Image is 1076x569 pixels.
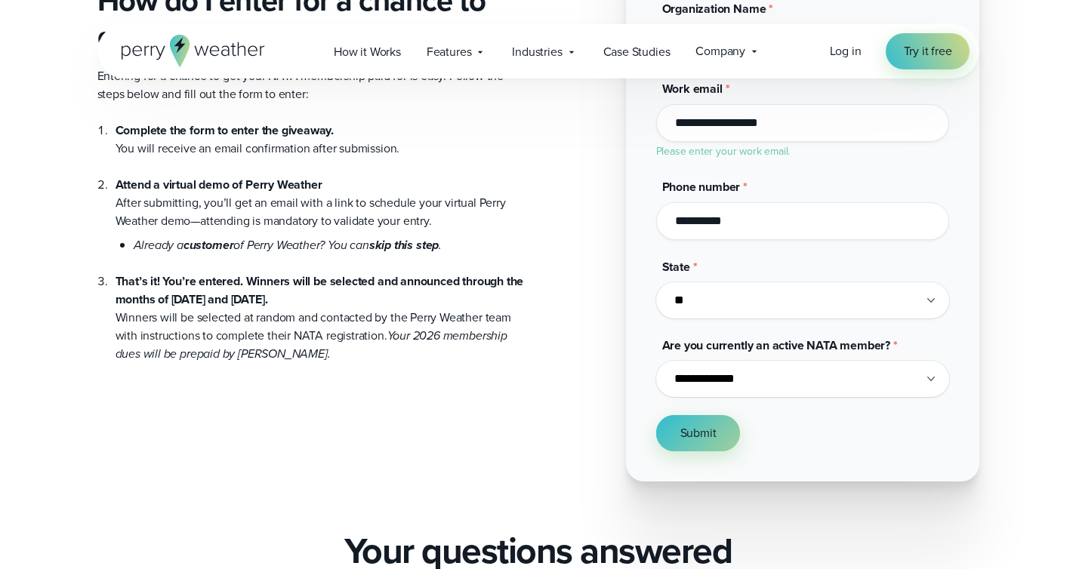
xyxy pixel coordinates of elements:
span: Try it free [904,42,952,60]
span: Work email [662,80,723,97]
a: How it Works [321,36,414,67]
em: Already a of Perry Weather? You can . [134,236,442,254]
strong: customer [183,236,234,254]
span: How it Works [334,43,401,61]
button: Submit [656,415,741,451]
span: State [662,258,690,275]
span: Submit [680,424,717,442]
span: Features [427,43,472,61]
strong: That’s it! You’re entered. Winners will be selected and announced through the months of [DATE] an... [116,272,524,308]
li: Winners will be selected at random and contacted by the Perry Weather team with instructions to c... [116,254,526,363]
li: After submitting, you’ll get an email with a link to schedule your virtual Perry Weather demo—att... [116,158,526,254]
strong: Attend a virtual demo of Perry Weather [116,176,322,193]
strong: skip this step [369,236,439,254]
label: Please enter your work email. [656,143,791,159]
li: You will receive an email confirmation after submission. [116,121,526,158]
span: Phone number [662,178,741,195]
em: Your 2026 membership dues will be prepaid by [PERSON_NAME]. [116,327,507,362]
span: Industries [512,43,562,61]
span: Are you currently an active NATA member? [662,337,891,354]
a: Log in [830,42,862,60]
a: Case Studies [590,36,683,67]
span: Company [695,42,745,60]
p: Entering for a chance to get your NATA membership paid for is easy. Follow the steps below and fi... [97,67,526,103]
a: Try it free [886,33,970,69]
strong: Complete the form to enter the giveaway. [116,121,335,139]
span: Case Studies [603,43,671,61]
